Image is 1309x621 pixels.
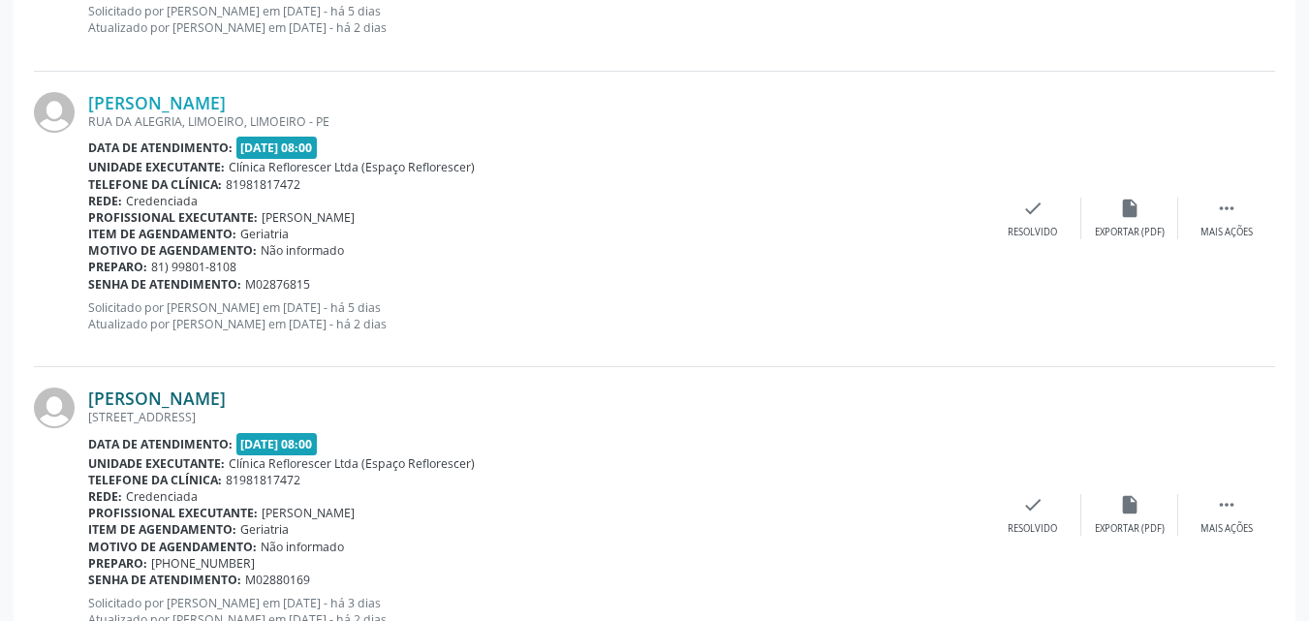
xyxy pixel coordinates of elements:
span: [PERSON_NAME] [262,505,355,521]
span: 81981817472 [226,472,300,488]
span: M02880169 [245,572,310,588]
b: Rede: [88,193,122,209]
i: insert_drive_file [1119,198,1140,219]
span: 81) 99801-8108 [151,259,236,275]
b: Motivo de agendamento: [88,539,257,555]
b: Profissional executante: [88,505,258,521]
b: Senha de atendimento: [88,572,241,588]
b: Motivo de agendamento: [88,242,257,259]
span: Geriatria [240,226,289,242]
i: insert_drive_file [1119,494,1140,515]
div: Resolvido [1008,226,1057,239]
p: Solicitado por [PERSON_NAME] em [DATE] - há 5 dias Atualizado por [PERSON_NAME] em [DATE] - há 2 ... [88,3,984,36]
span: [DATE] 08:00 [236,137,318,159]
i:  [1216,198,1237,219]
b: Senha de atendimento: [88,276,241,293]
span: Geriatria [240,521,289,538]
b: Unidade executante: [88,159,225,175]
span: Credenciada [126,488,198,505]
b: Rede: [88,488,122,505]
i: check [1022,198,1044,219]
b: Telefone da clínica: [88,472,222,488]
i:  [1216,494,1237,515]
div: Mais ações [1200,226,1253,239]
a: [PERSON_NAME] [88,92,226,113]
span: Não informado [261,539,344,555]
div: Resolvido [1008,522,1057,536]
b: Item de agendamento: [88,226,236,242]
div: Mais ações [1200,522,1253,536]
b: Preparo: [88,259,147,275]
b: Preparo: [88,555,147,572]
b: Telefone da clínica: [88,176,222,193]
span: [PERSON_NAME] [262,209,355,226]
i: check [1022,494,1044,515]
b: Data de atendimento: [88,436,233,452]
b: Profissional executante: [88,209,258,226]
div: Exportar (PDF) [1095,226,1165,239]
span: Credenciada [126,193,198,209]
b: Item de agendamento: [88,521,236,538]
span: M02876815 [245,276,310,293]
a: [PERSON_NAME] [88,388,226,409]
span: [PHONE_NUMBER] [151,555,255,572]
img: img [34,388,75,428]
b: Data de atendimento: [88,140,233,156]
div: RUA DA ALEGRIA, LIMOEIRO, LIMOEIRO - PE [88,113,984,130]
img: img [34,92,75,133]
span: Clínica Reflorescer Ltda (Espaço Reflorescer) [229,455,475,472]
div: [STREET_ADDRESS] [88,409,984,425]
span: [DATE] 08:00 [236,433,318,455]
span: Clínica Reflorescer Ltda (Espaço Reflorescer) [229,159,475,175]
span: 81981817472 [226,176,300,193]
p: Solicitado por [PERSON_NAME] em [DATE] - há 5 dias Atualizado por [PERSON_NAME] em [DATE] - há 2 ... [88,299,984,332]
span: Não informado [261,242,344,259]
div: Exportar (PDF) [1095,522,1165,536]
b: Unidade executante: [88,455,225,472]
